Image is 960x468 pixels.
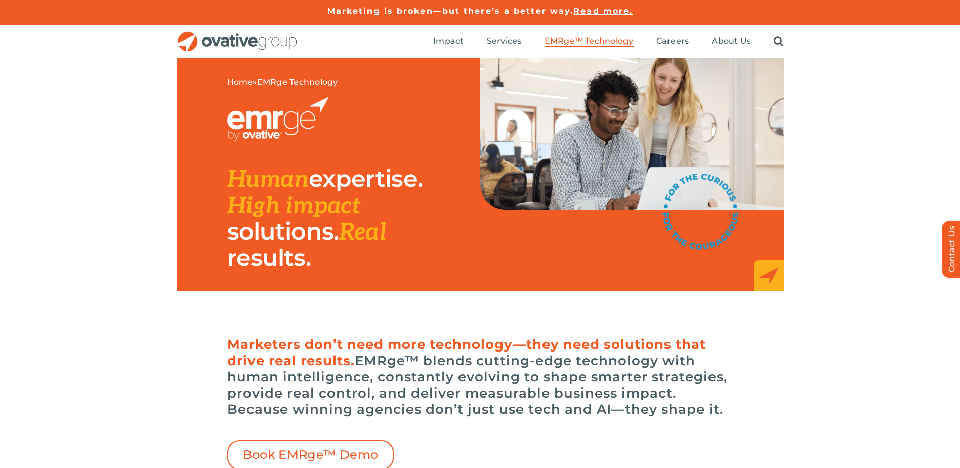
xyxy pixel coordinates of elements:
img: EMRGE_RGB_wht [227,97,328,141]
span: Services [487,36,522,46]
a: OG_Full_horizontal_RGB [177,30,298,40]
span: Impact [433,36,464,46]
a: Impact [433,36,464,47]
span: About Us [712,36,751,46]
a: Marketing is broken—but there’s a better way. [327,6,574,16]
span: EMRge Technology [257,77,338,87]
a: Home [227,77,253,87]
a: About Us [712,36,751,47]
a: Search [774,36,783,47]
span: EMRge™ Technology [545,36,634,46]
a: EMRge™ Technology [545,36,634,47]
span: Book EMRge™ Demo [243,448,379,462]
img: EMRge Landing Page Header Image [480,58,784,210]
img: EMRge_HomePage_Elements_Arrow Box [754,260,784,291]
span: » [227,77,338,87]
span: Human [227,166,309,194]
span: High impact [227,192,360,220]
span: results. [227,243,311,272]
span: Marketers don’t need more technology—they need solutions that drive real results. [227,336,706,369]
a: Careers [656,36,689,47]
span: solutions. [227,217,339,246]
a: Read more. [573,6,633,16]
span: Real [339,218,386,247]
span: Careers [656,36,689,46]
h6: EMRge™ blends cutting-edge technology with human intelligence, constantly evolving to shape smart... [227,336,733,417]
nav: Menu [433,25,783,58]
span: expertise. [309,164,423,193]
a: Services [487,36,522,47]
